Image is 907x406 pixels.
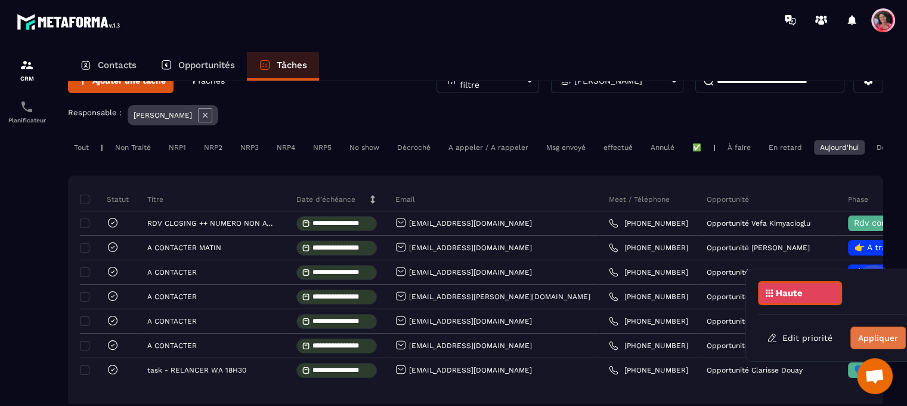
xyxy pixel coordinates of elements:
[776,289,803,297] p: Haute
[247,52,319,81] a: Tâches
[198,140,228,155] div: NRP2
[147,219,275,227] p: RDV CLOSING ++ NUMERO NON ATTRIBUE
[645,140,680,155] div: Annulé
[598,140,639,155] div: effectué
[763,140,808,155] div: En retard
[540,140,592,155] div: Msg envoyé
[234,140,265,155] div: NRP3
[857,358,893,394] div: Ouvrir le chat
[460,72,512,89] p: Plus de filtre
[109,140,157,155] div: Non Traité
[3,49,51,91] a: formationformationCRM
[707,268,810,276] p: Opportunité [PERSON_NAME]
[850,327,906,349] button: Appliquer
[707,244,810,252] p: Opportunité [PERSON_NAME]
[20,58,34,72] img: formation
[609,341,688,350] a: [PHONE_NUMBER]
[3,75,51,82] p: CRM
[147,317,197,325] p: A CONTACTER
[609,316,688,326] a: [PHONE_NUMBER]
[147,195,163,204] p: Titre
[178,60,235,70] p: Opportunités
[722,140,757,155] div: À faire
[707,317,810,325] p: Opportunité [PERSON_NAME]
[707,293,810,301] p: Opportunité [PERSON_NAME]
[98,60,137,70] p: Contacts
[442,140,534,155] div: A appeler / A rappeler
[343,140,385,155] div: No show
[391,140,437,155] div: Décroché
[609,219,688,228] a: [PHONE_NUMBER]
[758,327,841,349] button: Edit priorité
[609,195,670,204] p: Meet / Téléphone
[147,268,197,276] p: A CONTACTER
[134,111,192,119] p: [PERSON_NAME]
[148,52,247,81] a: Opportunités
[855,242,901,252] span: 👉 A traiter
[3,91,51,133] a: schedulerschedulerPlanificateur
[609,292,688,302] a: [PHONE_NUMBER]
[147,366,246,374] p: task - RELANCER WA 18H30
[68,140,95,155] div: Tout
[147,293,197,301] p: A CONTACTER
[814,140,865,155] div: Aujourd'hui
[271,140,301,155] div: NRP4
[707,342,829,350] p: Opportunité Veronique Duchemann
[707,366,803,374] p: Opportunité Clarisse Douay
[707,195,749,204] p: Opportunité
[609,365,688,375] a: [PHONE_NUMBER]
[707,219,810,227] p: Opportunité Vefa Kimyacioglu
[277,60,307,70] p: Tâches
[395,195,415,204] p: Email
[307,140,338,155] div: NRP5
[147,244,221,252] p: A CONTACTER MATIN
[17,11,124,33] img: logo
[686,140,707,155] div: ✅
[713,143,716,152] p: |
[609,267,688,277] a: [PHONE_NUMBER]
[3,117,51,124] p: Planificateur
[848,195,868,204] p: Phase
[68,52,148,81] a: Contacts
[68,108,122,117] p: Responsable :
[163,140,192,155] div: NRP1
[296,195,355,204] p: Date d’échéance
[609,243,688,253] a: [PHONE_NUMBER]
[197,76,225,85] span: Tâches
[83,195,129,204] p: Statut
[147,342,197,350] p: A CONTACTER
[101,143,103,152] p: |
[20,100,34,114] img: scheduler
